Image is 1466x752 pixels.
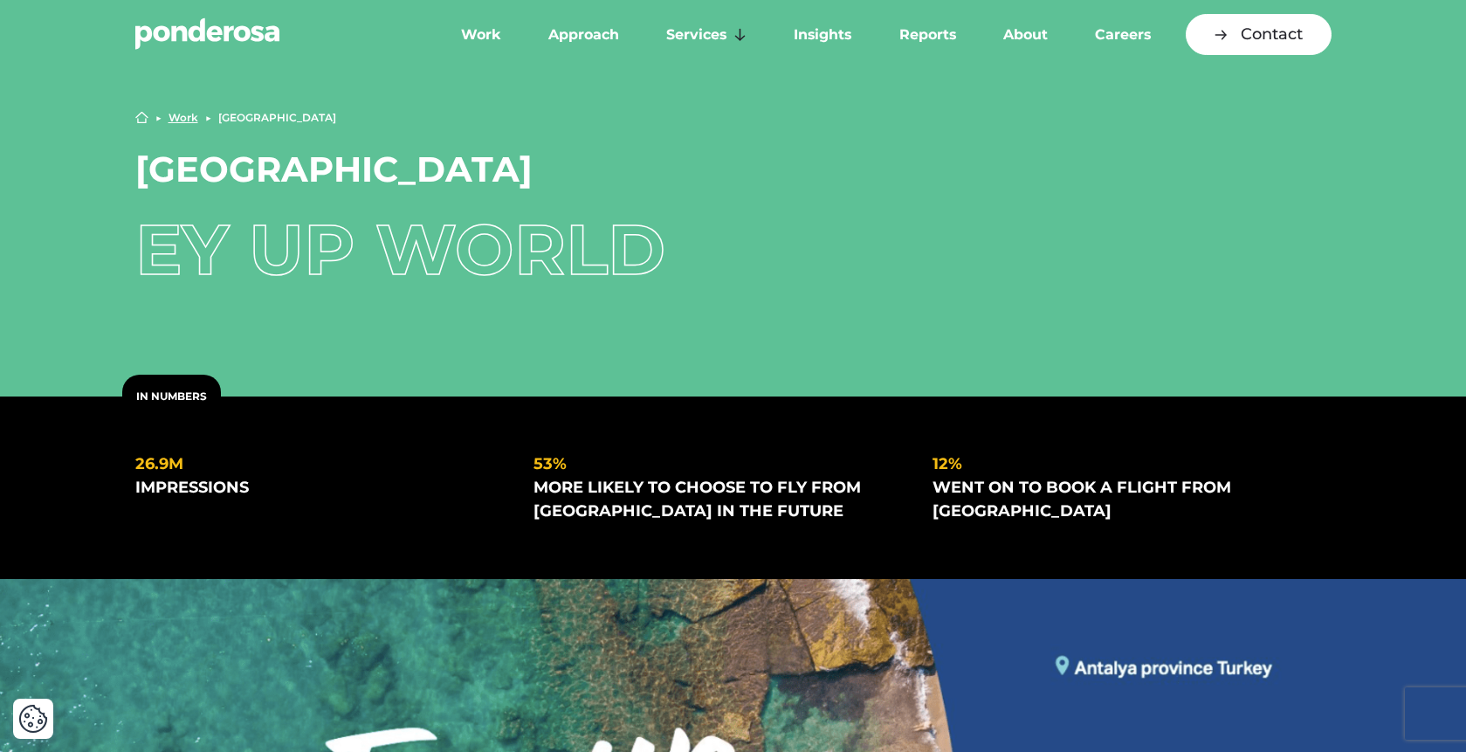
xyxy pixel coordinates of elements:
[18,704,48,734] img: Revisit consent button
[122,375,221,418] div: In Numbers
[135,17,415,52] a: Go to homepage
[1186,14,1332,55] a: Contact
[533,476,905,523] div: more likely to choose to fly from [GEOGRAPHIC_DATA] in the future
[441,17,521,53] a: Work
[18,704,48,734] button: Cookie Settings
[135,215,1332,285] div: Ey Up World
[933,476,1304,523] div: went on to book a flight from [GEOGRAPHIC_DATA]
[646,17,767,53] a: Services
[135,111,148,124] a: Home
[879,17,976,53] a: Reports
[533,452,905,476] div: 53%
[1075,17,1171,53] a: Careers
[205,113,211,123] li: ▶︎
[218,113,336,123] li: [GEOGRAPHIC_DATA]
[135,452,506,476] div: 26.9m
[135,152,1332,187] h1: [GEOGRAPHIC_DATA]
[983,17,1068,53] a: About
[155,113,162,123] li: ▶︎
[528,17,639,53] a: Approach
[169,113,198,123] a: Work
[135,476,506,500] div: impressions
[933,452,1304,476] div: 12%
[774,17,871,53] a: Insights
